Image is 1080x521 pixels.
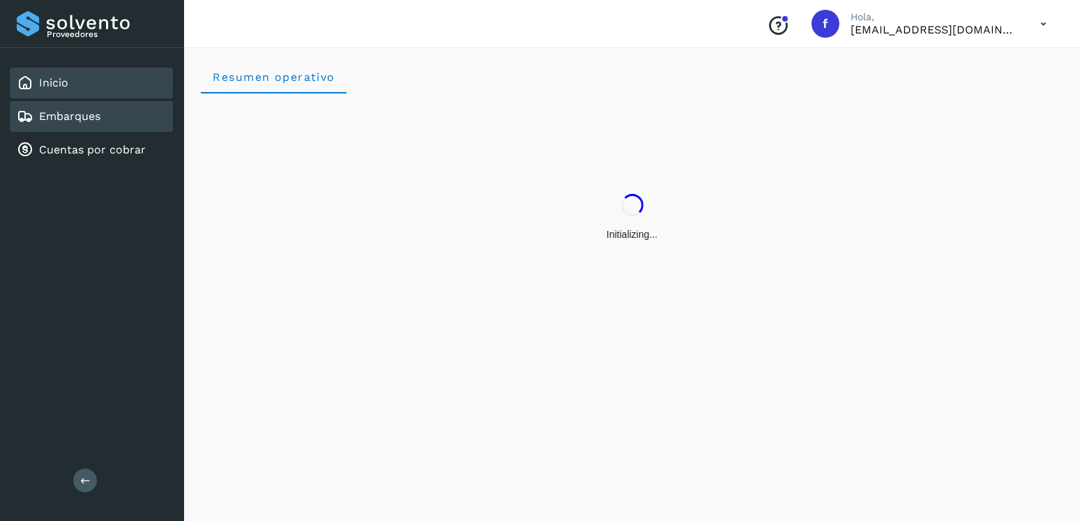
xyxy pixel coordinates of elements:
[851,11,1018,23] p: Hola,
[10,68,173,98] div: Inicio
[212,70,335,84] span: Resumen operativo
[47,29,167,39] p: Proveedores
[851,23,1018,36] p: facturacion@protransport.com.mx
[10,135,173,165] div: Cuentas por cobrar
[39,143,146,156] a: Cuentas por cobrar
[10,101,173,132] div: Embarques
[39,76,68,89] a: Inicio
[39,110,100,123] a: Embarques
